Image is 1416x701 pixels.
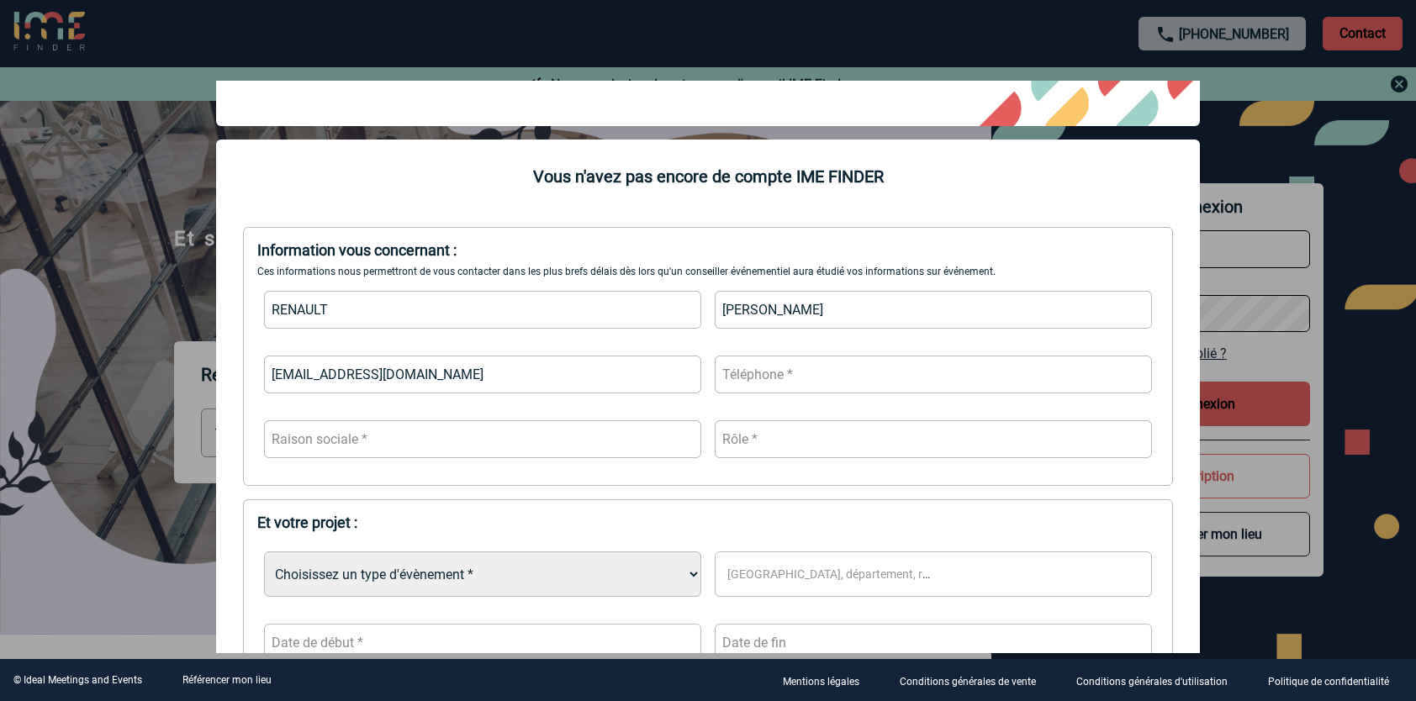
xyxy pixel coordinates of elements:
div: Et votre projet : [257,514,1159,531]
p: Mentions légales [783,676,859,688]
input: Raison sociale * [264,420,701,458]
input: Email * [264,356,701,393]
input: Rôle * [715,420,1152,458]
input: Nom * [264,291,701,329]
input: Prénom * [715,291,1152,329]
p: Conditions générales de vente [900,676,1036,688]
span: [GEOGRAPHIC_DATA], département, région... [727,567,969,581]
a: Référencer mon lieu [182,674,272,686]
div: Ces informations nous permettront de vous contacter dans les plus brefs délais dès lors qu'un con... [257,266,1159,277]
a: Conditions générales de vente [886,672,1063,688]
input: Téléphone * [715,356,1152,393]
input: Date de fin [715,624,1152,661]
a: Politique de confidentialité [1255,672,1416,688]
p: Politique de confidentialité [1268,676,1389,688]
div: Information vous concernant : [257,241,1159,259]
a: Conditions générales d'utilisation [1063,672,1255,688]
div: Vous n'avez pas encore de compte IME FINDER [216,166,1200,187]
a: Mentions légales [769,672,886,688]
p: Conditions générales d'utilisation [1076,676,1228,688]
input: Date de début * [264,624,701,661]
div: © Ideal Meetings and Events [13,674,142,686]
